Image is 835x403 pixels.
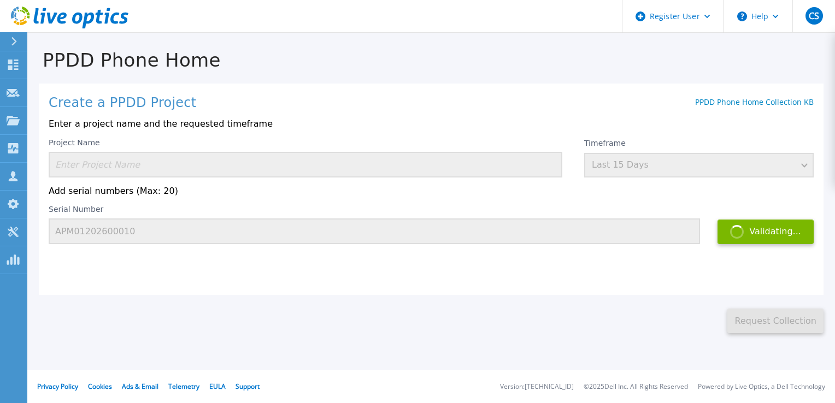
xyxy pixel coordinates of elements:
[584,383,688,390] li: © 2025 Dell Inc. All Rights Reserved
[122,382,158,391] a: Ads & Email
[744,225,801,239] span: Validating...
[27,50,835,71] h1: PPDD Phone Home
[698,383,825,390] li: Powered by Live Optics, a Dell Technology
[88,382,112,391] a: Cookies
[49,152,562,177] input: Enter Project Name
[584,139,626,147] label: Timeframe
[209,382,226,391] a: EULA
[718,220,814,244] button: Validating...
[168,382,199,391] a: Telemetry
[695,97,814,107] a: PPDD Phone Home Collection KB
[500,383,574,390] li: Version: [TECHNICAL_ID]
[727,309,824,333] button: Request Collection
[49,205,103,213] label: Serial Number
[49,139,100,146] label: Project Name
[49,119,814,129] p: Enter a project name and the requested timeframe
[49,186,814,196] p: Add serial numbers (Max: 20)
[236,382,260,391] a: Support
[809,11,819,20] span: CS
[49,218,700,244] input: Enter Serial Number
[37,382,78,391] a: Privacy Policy
[49,96,196,111] h1: Create a PPDD Project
